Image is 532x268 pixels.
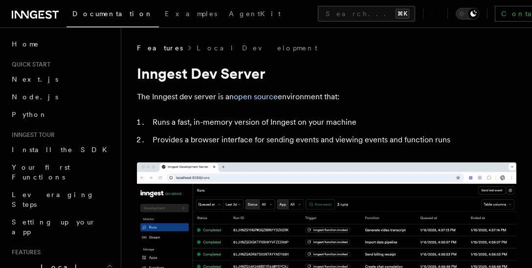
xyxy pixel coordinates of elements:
span: Python [12,111,47,118]
span: Next.js [12,75,58,83]
li: Runs a fast, in-memory version of Inngest on your machine [150,115,516,129]
span: Setting up your app [12,218,96,236]
p: The Inngest dev server is an environment that: [137,90,516,104]
a: Install the SDK [8,141,115,158]
span: Features [8,248,41,256]
a: Leveraging Steps [8,186,115,213]
span: Home [12,39,39,49]
span: Examples [165,10,217,18]
span: Node.js [12,93,58,101]
a: Setting up your app [8,213,115,241]
a: Next.js [8,70,115,88]
h1: Inngest Dev Server [137,65,516,82]
a: AgentKit [223,3,287,26]
span: Features [137,43,183,53]
span: Documentation [72,10,153,18]
span: Quick start [8,61,50,68]
span: Your first Functions [12,163,70,181]
kbd: ⌘K [396,9,409,19]
span: Leveraging Steps [12,191,94,208]
a: Node.js [8,88,115,106]
a: Local Development [197,43,317,53]
li: Provides a browser interface for sending events and viewing events and function runs [150,133,516,147]
button: Search...⌘K [318,6,415,22]
a: open source [234,92,278,101]
a: Python [8,106,115,123]
a: Your first Functions [8,158,115,186]
span: Install the SDK [12,146,113,154]
a: Examples [159,3,223,26]
span: AgentKit [229,10,281,18]
a: Documentation [66,3,159,27]
a: Home [8,35,115,53]
button: Toggle dark mode [456,8,479,20]
span: Inngest tour [8,131,55,139]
